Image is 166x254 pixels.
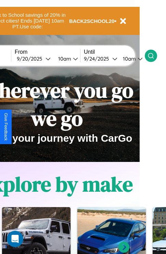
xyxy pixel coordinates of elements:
b: BACK2SCHOOL20 [69,18,115,24]
button: 9/20/2025 [15,55,53,62]
label: Until [84,49,145,55]
div: 10am [119,55,138,62]
div: 9 / 24 / 2025 [84,55,112,62]
button: 10am [53,55,80,62]
iframe: Intercom live chat [7,231,23,247]
div: 9 / 20 / 2025 [17,55,46,62]
button: 10am [117,55,145,62]
div: Give Feedback [3,113,8,141]
label: From [15,49,80,55]
div: 10am [55,55,73,62]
